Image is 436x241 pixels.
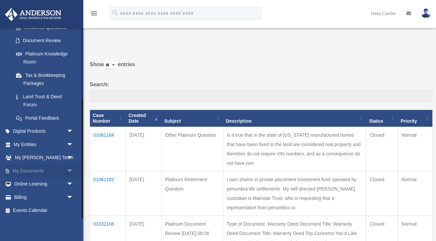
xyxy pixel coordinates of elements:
input: Search: [90,89,433,102]
label: Show entries [90,60,433,76]
span: arrow_drop_down [67,191,80,204]
a: Digital Productsarrow_drop_down [5,125,83,138]
td: [DATE] [126,127,162,171]
td: Closed [366,171,398,216]
span: arrow_drop_down [67,125,80,138]
a: Events Calendar [5,204,83,217]
i: menu [90,9,98,17]
a: Land Trust & Deed Forum [9,90,80,111]
a: Portal Feedback [9,111,80,125]
a: Online Learningarrow_drop_down [5,177,83,191]
a: My [PERSON_NAME] Teamarrow_drop_down [5,151,83,164]
td: [DATE] [126,171,162,216]
span: arrow_drop_down [67,164,80,178]
label: Search: [90,80,433,102]
a: menu [90,12,98,17]
td: Closed [366,127,398,171]
a: My Entitiesarrow_drop_down [5,138,83,151]
a: Billingarrow_drop_down [5,191,83,204]
img: Anderson Advisors Platinum Portal [3,8,63,21]
td: Is it true that in the state of [US_STATE] manufactured homes that have been fixed to the land ar... [223,127,366,171]
span: arrow_drop_down [67,177,80,191]
th: Status: activate to sort column ascending [366,110,398,127]
th: Priority: activate to sort column ascending [398,110,432,127]
span: arrow_drop_down [67,138,80,151]
td: Other Platinum Question [161,127,223,171]
td: I own shares in private placement investment fund operated by penumbra life settlements. My self ... [223,171,366,216]
td: 01061184 [90,127,126,171]
a: Platinum Knowledge Room [9,47,80,69]
td: Normal [398,171,432,216]
th: Subject: activate to sort column ascending [161,110,223,127]
a: My Documentsarrow_drop_down [5,164,83,177]
th: Description: activate to sort column ascending [223,110,366,127]
td: 01061182 [90,171,126,216]
a: Tax & Bookkeeping Packages [9,69,80,90]
span: arrow_drop_down [67,151,80,165]
i: search [111,9,119,16]
th: Created Date: activate to sort column ascending [126,110,162,127]
img: User Pic [421,8,431,18]
td: Normal [398,127,432,171]
select: Showentries [104,62,118,69]
a: Document Review [9,34,80,47]
th: Case Number: activate to sort column ascending [90,110,126,127]
td: Platinum Retirement Question [161,171,223,216]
